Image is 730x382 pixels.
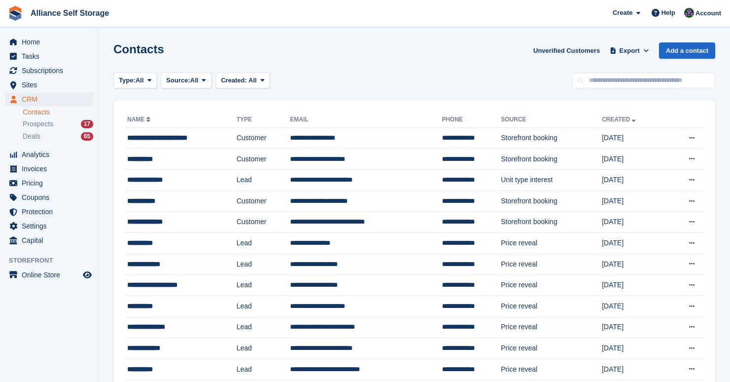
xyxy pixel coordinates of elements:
a: menu [5,64,93,77]
span: All [249,76,257,84]
a: menu [5,148,93,161]
a: Created [602,116,638,123]
img: stora-icon-8386f47178a22dfd0bd8f6a31ec36ba5ce8667c1dd55bd0f319d3a0aa187defe.svg [8,6,23,21]
td: Price reveal [501,338,602,359]
td: Unit type interest [501,170,602,191]
a: menu [5,78,93,92]
th: Email [290,112,442,128]
button: Type: All [113,73,157,89]
div: 65 [81,132,93,141]
div: 17 [81,120,93,128]
td: [DATE] [602,170,666,191]
td: [DATE] [602,128,666,149]
span: Coupons [22,191,81,204]
a: menu [5,219,93,233]
span: All [136,76,144,85]
a: menu [5,162,93,176]
td: Price reveal [501,359,602,380]
span: Help [661,8,675,18]
span: Protection [22,205,81,219]
a: menu [5,176,93,190]
span: Created: [221,76,247,84]
td: Price reveal [501,233,602,254]
td: Lead [236,296,290,317]
td: [DATE] [602,338,666,359]
td: Lead [236,254,290,275]
a: menu [5,205,93,219]
td: [DATE] [602,359,666,380]
td: Storefront booking [501,191,602,212]
span: Deals [23,132,40,141]
span: Sites [22,78,81,92]
h1: Contacts [113,42,164,56]
td: Lead [236,338,290,359]
button: Source: All [161,73,212,89]
td: Storefront booking [501,149,602,170]
td: Lead [236,275,290,296]
span: Home [22,35,81,49]
a: Deals 65 [23,131,93,142]
span: Tasks [22,49,81,63]
span: Capital [22,233,81,247]
a: Alliance Self Storage [27,5,113,21]
td: [DATE] [602,233,666,254]
span: Subscriptions [22,64,81,77]
td: Price reveal [501,296,602,317]
td: Price reveal [501,317,602,338]
td: Lead [236,317,290,338]
span: Pricing [22,176,81,190]
a: Name [127,116,152,123]
th: Phone [442,112,501,128]
td: Customer [236,191,290,212]
span: Invoices [22,162,81,176]
a: Add a contact [659,42,715,59]
span: Online Store [22,268,81,282]
span: All [190,76,199,85]
a: Preview store [81,269,93,281]
span: Create [613,8,632,18]
span: Prospects [23,119,53,129]
span: Account [695,8,721,18]
td: Lead [236,170,290,191]
button: Created: All [216,73,270,89]
span: Storefront [9,256,98,266]
a: menu [5,49,93,63]
a: menu [5,35,93,49]
a: menu [5,233,93,247]
a: menu [5,191,93,204]
button: Export [608,42,651,59]
td: Price reveal [501,275,602,296]
td: [DATE] [602,317,666,338]
span: Type: [119,76,136,85]
span: Source: [166,76,190,85]
span: CRM [22,92,81,106]
a: menu [5,268,93,282]
td: [DATE] [602,212,666,233]
th: Type [236,112,290,128]
td: Storefront booking [501,212,602,233]
span: Export [620,46,640,56]
a: menu [5,92,93,106]
td: Customer [236,149,290,170]
td: Lead [236,233,290,254]
td: Lead [236,359,290,380]
img: Romilly Norton [684,8,694,18]
td: [DATE] [602,191,666,212]
span: Settings [22,219,81,233]
td: [DATE] [602,254,666,275]
td: [DATE] [602,275,666,296]
a: Contacts [23,108,93,117]
td: [DATE] [602,149,666,170]
td: [DATE] [602,296,666,317]
a: Prospects 17 [23,119,93,129]
td: Customer [236,128,290,149]
a: Unverified Customers [529,42,604,59]
td: Customer [236,212,290,233]
td: Storefront booking [501,128,602,149]
th: Source [501,112,602,128]
td: Price reveal [501,254,602,275]
span: Analytics [22,148,81,161]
